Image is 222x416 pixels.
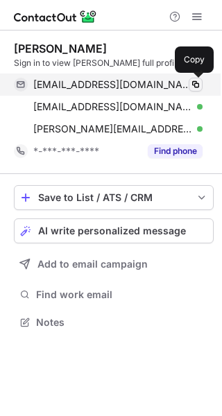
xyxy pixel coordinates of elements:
[14,252,214,277] button: Add to email campaign
[14,285,214,304] button: Find work email
[33,123,192,135] span: [PERSON_NAME][EMAIL_ADDRESS][PERSON_NAME][DOMAIN_NAME]
[14,313,214,332] button: Notes
[14,185,214,210] button: save-profile-one-click
[14,8,97,25] img: ContactOut v5.3.10
[36,316,208,329] span: Notes
[36,288,208,301] span: Find work email
[14,42,107,55] div: [PERSON_NAME]
[38,225,186,236] span: AI write personalized message
[14,57,214,69] div: Sign in to view [PERSON_NAME] full profile
[37,259,148,270] span: Add to email campaign
[148,144,203,158] button: Reveal Button
[33,78,192,91] span: [EMAIL_ADDRESS][DOMAIN_NAME]
[38,192,189,203] div: Save to List / ATS / CRM
[33,101,192,113] span: [EMAIL_ADDRESS][DOMAIN_NAME]
[14,218,214,243] button: AI write personalized message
